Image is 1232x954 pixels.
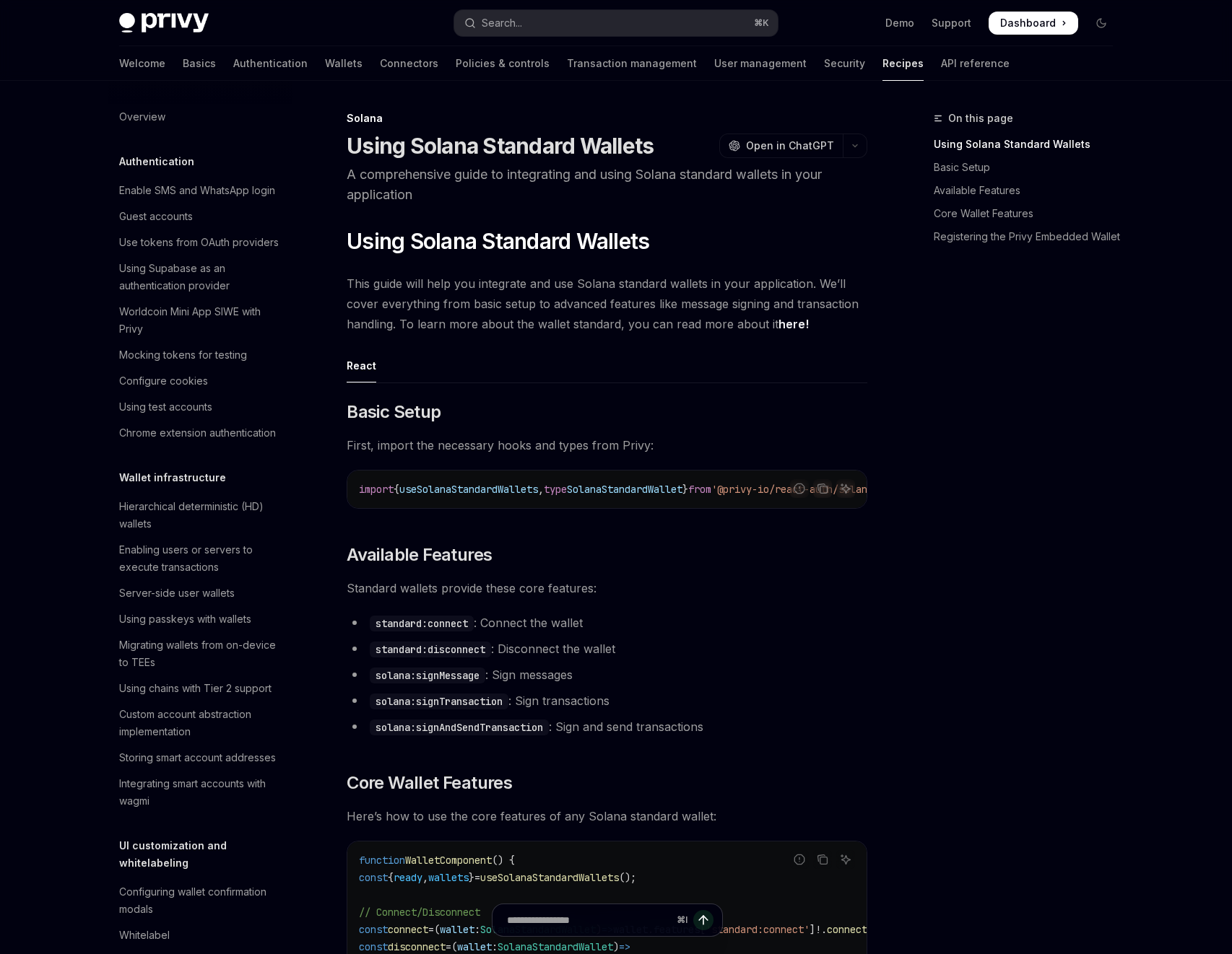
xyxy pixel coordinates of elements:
button: Report incorrect code [790,850,809,869]
button: Open search [454,10,778,36]
a: Hierarchical deterministic (HD) wallets [108,494,292,537]
div: Hierarchical deterministic (HD) wallets [119,498,284,533]
button: Toggle dark mode [1090,12,1113,35]
a: Transaction management [567,46,697,81]
span: Standard wallets provide these core features: [347,578,867,598]
div: Custom account abstraction implementation [119,706,284,740]
a: Using Solana Standard Wallets [934,133,1124,156]
button: Copy the contents from the code block [813,850,832,869]
p: A comprehensive guide to integrating and using Solana standard wallets in your application [347,165,867,205]
span: Core Wallet Features [347,771,512,795]
h5: Authentication [119,153,194,170]
a: Guest accounts [108,204,292,229]
span: () { [492,854,515,867]
li: : Connect the wallet [347,613,867,633]
a: User management [714,46,807,81]
li: : Sign and send transactions [347,717,867,737]
span: { [394,483,399,496]
a: Basics [183,46,216,81]
a: Security [824,46,865,81]
div: Worldcoin Mini App SIWE with Privy [119,303,284,338]
div: Search... [482,14,522,32]
a: Storing smart account addresses [108,745,292,771]
a: Use tokens from OAuth providers [108,229,292,255]
div: Solana [347,111,867,126]
code: solana:signMessage [370,668,485,683]
a: Using passkeys with wallets [108,606,292,632]
span: '@privy-io/react-auth/solana' [711,483,879,496]
a: Enabling users or servers to execute transactions [108,537,292,580]
div: Using passkeys with wallets [119,611,251,628]
div: Overview [119,108,165,126]
code: solana:signTransaction [370,693,508,709]
span: useSolanaStandardWallets [480,871,619,884]
span: wallets [428,871,469,884]
span: } [469,871,474,884]
a: Registering the Privy Embedded Wallet [934,225,1124,248]
div: Whitelabel [119,927,170,944]
span: type [544,483,567,496]
a: Connectors [380,46,438,81]
a: Core Wallet Features [934,202,1124,225]
a: Available Features [934,179,1124,202]
span: , [422,871,428,884]
h1: Using Solana Standard Wallets [347,133,654,159]
button: Send message [693,910,713,930]
span: First, import the necessary hooks and types from Privy: [347,435,867,455]
button: Open in ChatGPT [719,134,843,158]
div: Use tokens from OAuth providers [119,234,279,251]
code: solana:signAndSendTransaction [370,719,549,735]
li: : Sign messages [347,665,867,685]
span: } [682,483,688,496]
code: standard:disconnect [370,642,491,657]
code: standard:connect [370,616,474,631]
a: Enable SMS and WhatsApp login [108,178,292,204]
a: Configure cookies [108,368,292,394]
a: Using chains with Tier 2 support [108,675,292,701]
a: Support [932,16,971,30]
span: = [474,871,480,884]
span: from [688,483,711,496]
a: Dashboard [989,12,1078,35]
li: : Sign transactions [347,691,867,711]
a: Authentication [233,46,308,81]
a: API reference [941,46,1010,81]
span: import [359,483,394,496]
a: Integrating smart accounts with wagmi [108,771,292,814]
div: Server-side user wallets [119,585,235,602]
div: Mocking tokens for testing [119,346,247,364]
span: function [359,854,405,867]
span: const [359,871,388,884]
h5: Wallet infrastructure [119,469,226,486]
span: Here’s how to use the core features of any Solana standard wallet: [347,806,867,826]
div: Migrating wallets from on-device to TEEs [119,636,284,671]
button: Ask AI [836,479,855,498]
span: { [388,871,394,884]
span: useSolanaStandardWallets [399,483,538,496]
a: Mocking tokens for testing [108,342,292,368]
a: Using test accounts [108,394,292,420]
a: Policies & controls [456,46,550,81]
div: Integrating smart accounts with wagmi [119,775,284,810]
li: : Disconnect the wallet [347,639,867,659]
a: Demo [885,16,914,30]
div: Guest accounts [119,208,193,225]
span: ⌘ K [754,17,769,29]
span: ready [394,871,422,884]
a: Migrating wallets from on-device to TEEs [108,632,292,675]
h5: UI customization and whitelabeling [119,837,292,872]
button: Copy the contents from the code block [813,479,832,498]
a: Welcome [119,46,165,81]
button: Report incorrect code [790,479,809,498]
span: On this page [948,110,1013,127]
button: Ask AI [836,850,855,869]
span: This guide will help you integrate and use Solana standard wallets in your application. We’ll cov... [347,273,867,334]
a: here! [778,317,809,332]
img: dark logo [119,13,209,33]
a: Custom account abstraction implementation [108,701,292,745]
div: Enable SMS and WhatsApp login [119,182,275,199]
div: Using Supabase as an authentication provider [119,260,284,294]
span: , [538,483,544,496]
a: Using Supabase as an authentication provider [108,255,292,299]
span: Using Solana Standard Wallets [347,228,649,254]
